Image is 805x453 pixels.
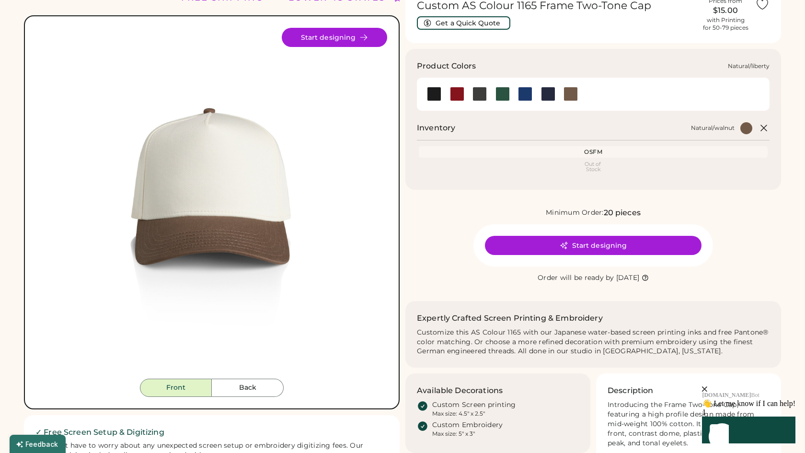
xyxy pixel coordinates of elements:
div: Customize this AS Colour 1165 with our Japanese water-based screen printing inks and free Pantone... [417,328,770,357]
div: $15.00 [701,5,749,16]
iframe: Front Chat [644,330,803,451]
div: [DATE] [616,273,640,283]
div: Natural/walnut [691,124,735,132]
div: Custom Embroidery [432,420,503,430]
h2: ✓ Free Screen Setup & Digitizing [35,427,388,438]
div: with Printing for 50-79 pieces [703,16,748,32]
div: 1165 Style Image [36,28,387,379]
h3: Product Colors [417,60,476,72]
div: Introducing the Frame Two-Tone Cap, featuring a high profile design made from mid-weight 100% cot... [608,400,770,448]
div: Max size: 4.5" x 2.5" [432,410,485,418]
button: Front [140,379,212,397]
button: Get a Quick Quote [417,16,510,30]
div: 20 pieces [604,207,641,219]
div: Natural/liberty [728,62,770,70]
h3: Description [608,385,654,396]
div: Order will be ready by [538,273,614,283]
h3: Available Decorations [417,385,503,396]
button: Back [212,379,284,397]
div: Minimum Order: [546,208,604,218]
div: Custom Screen printing [432,400,516,410]
h2: Inventory [417,122,455,134]
button: Start designing [485,236,701,255]
button: Start designing [282,28,387,47]
div: Out of Stock [421,162,766,172]
div: OSFM [421,148,766,156]
h2: Expertly Crafted Screen Printing & Embroidery [417,313,603,324]
div: Max size: 5" x 3" [432,430,475,438]
img: 1165 - Natural/walnut Front Image [36,28,387,379]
